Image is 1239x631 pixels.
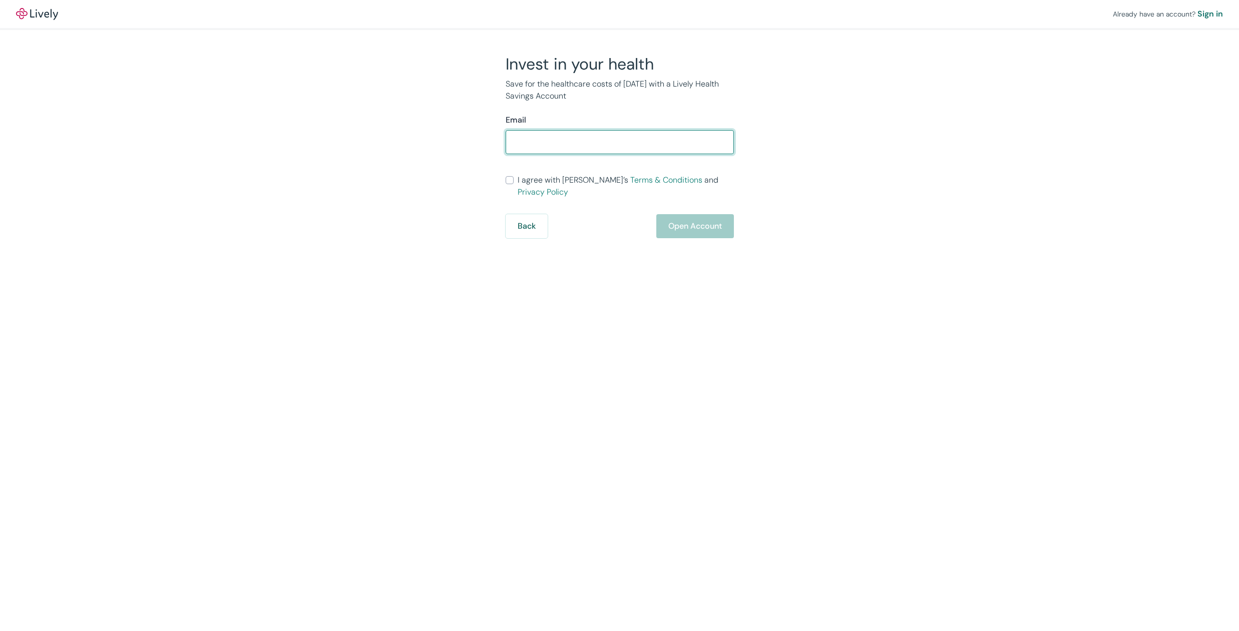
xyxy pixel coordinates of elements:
[518,187,568,197] a: Privacy Policy
[16,8,58,20] a: LivelyLively
[518,174,734,198] span: I agree with [PERSON_NAME]’s and
[1197,8,1223,20] a: Sign in
[506,54,734,74] h2: Invest in your health
[506,214,548,238] button: Back
[630,175,702,185] a: Terms & Conditions
[1113,8,1223,20] div: Already have an account?
[506,78,734,102] p: Save for the healthcare costs of [DATE] with a Lively Health Savings Account
[506,114,526,126] label: Email
[16,8,58,20] img: Lively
